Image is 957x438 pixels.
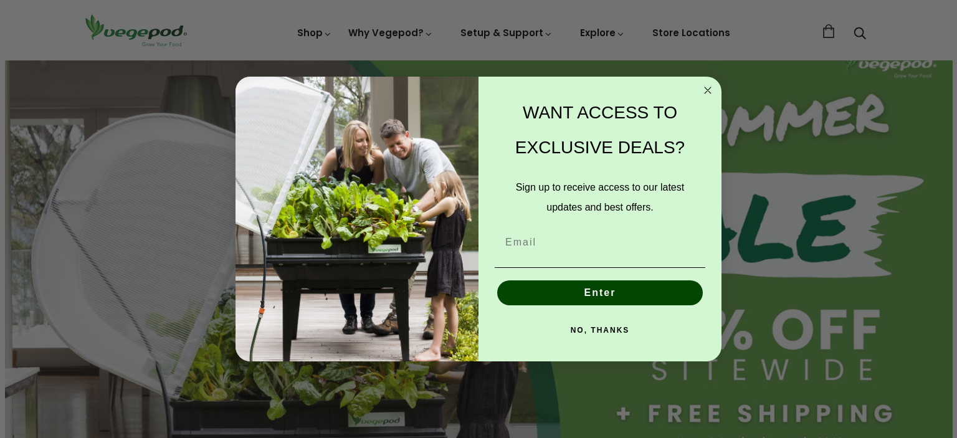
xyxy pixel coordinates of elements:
[236,77,478,361] img: e9d03583-1bb1-490f-ad29-36751b3212ff.jpeg
[495,267,705,268] img: underline
[495,318,705,343] button: NO, THANKS
[700,83,715,98] button: Close dialog
[516,182,684,212] span: Sign up to receive access to our latest updates and best offers.
[515,103,685,157] span: WANT ACCESS TO EXCLUSIVE DEALS?
[497,280,703,305] button: Enter
[495,230,705,255] input: Email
